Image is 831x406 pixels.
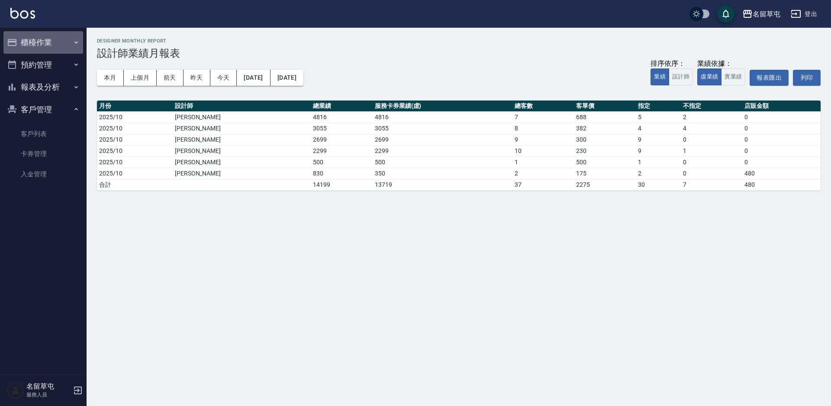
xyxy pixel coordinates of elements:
[173,156,311,168] td: [PERSON_NAME]
[574,123,635,134] td: 382
[311,123,372,134] td: 3055
[574,156,635,168] td: 500
[3,98,83,121] button: 客戶管理
[681,156,742,168] td: 0
[97,70,124,86] button: 本月
[173,123,311,134] td: [PERSON_NAME]
[636,156,681,168] td: 1
[97,38,821,44] h2: Designer Monthly Report
[636,134,681,145] td: 9
[97,179,173,190] td: 合計
[271,70,303,86] button: [DATE]
[373,134,512,145] td: 2699
[742,168,821,179] td: 480
[681,145,742,156] td: 1
[97,156,173,168] td: 2025/10
[26,382,71,391] h5: 名留草屯
[173,168,311,179] td: [PERSON_NAME]
[512,101,574,112] th: 總客數
[636,101,681,112] th: 指定
[742,123,821,134] td: 0
[173,101,311,112] th: 設計師
[636,179,681,190] td: 30
[10,8,35,19] img: Logo
[97,101,173,112] th: 月份
[636,168,681,179] td: 2
[3,76,83,98] button: 報表及分析
[373,145,512,156] td: 2299
[721,68,745,85] button: 實業績
[636,111,681,123] td: 5
[97,145,173,156] td: 2025/10
[97,101,821,191] table: a dense table
[26,391,71,399] p: 服務人員
[373,101,512,112] th: 服務卡券業績(虛)
[157,70,184,86] button: 前天
[787,6,821,22] button: 登出
[742,101,821,112] th: 店販金額
[681,168,742,179] td: 0
[512,145,574,156] td: 10
[742,156,821,168] td: 0
[373,111,512,123] td: 4816
[742,179,821,190] td: 480
[574,145,635,156] td: 230
[3,144,83,164] a: 卡券管理
[124,70,157,86] button: 上個月
[97,168,173,179] td: 2025/10
[311,101,372,112] th: 總業績
[669,68,693,85] button: 設計師
[173,134,311,145] td: [PERSON_NAME]
[636,123,681,134] td: 4
[173,145,311,156] td: [PERSON_NAME]
[793,70,821,86] button: 列印
[750,70,789,86] button: 報表匯出
[97,47,821,59] h3: 設計師業績月報表
[373,123,512,134] td: 3055
[753,9,780,19] div: 名留草屯
[512,111,574,123] td: 7
[3,31,83,54] button: 櫃檯作業
[512,123,574,134] td: 8
[574,101,635,112] th: 客單價
[3,54,83,76] button: 預約管理
[373,168,512,179] td: 350
[512,156,574,168] td: 1
[512,134,574,145] td: 9
[512,179,574,190] td: 37
[681,111,742,123] td: 2
[97,134,173,145] td: 2025/10
[237,70,270,86] button: [DATE]
[97,123,173,134] td: 2025/10
[210,70,237,86] button: 今天
[184,70,210,86] button: 昨天
[742,145,821,156] td: 0
[739,5,784,23] button: 名留草屯
[7,382,24,399] img: Person
[574,111,635,123] td: 688
[173,111,311,123] td: [PERSON_NAME]
[681,123,742,134] td: 4
[742,134,821,145] td: 0
[311,111,372,123] td: 4816
[373,179,512,190] td: 13719
[311,156,372,168] td: 500
[311,145,372,156] td: 2299
[636,145,681,156] td: 9
[3,124,83,144] a: 客戶列表
[311,134,372,145] td: 2699
[574,179,635,190] td: 2275
[681,134,742,145] td: 0
[3,164,83,184] a: 入金管理
[373,156,512,168] td: 500
[697,59,745,68] div: 業績依據：
[651,59,693,68] div: 排序依序：
[697,68,721,85] button: 虛業績
[651,68,669,85] button: 業績
[681,179,742,190] td: 7
[574,134,635,145] td: 300
[311,168,372,179] td: 830
[717,5,734,23] button: save
[97,111,173,123] td: 2025/10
